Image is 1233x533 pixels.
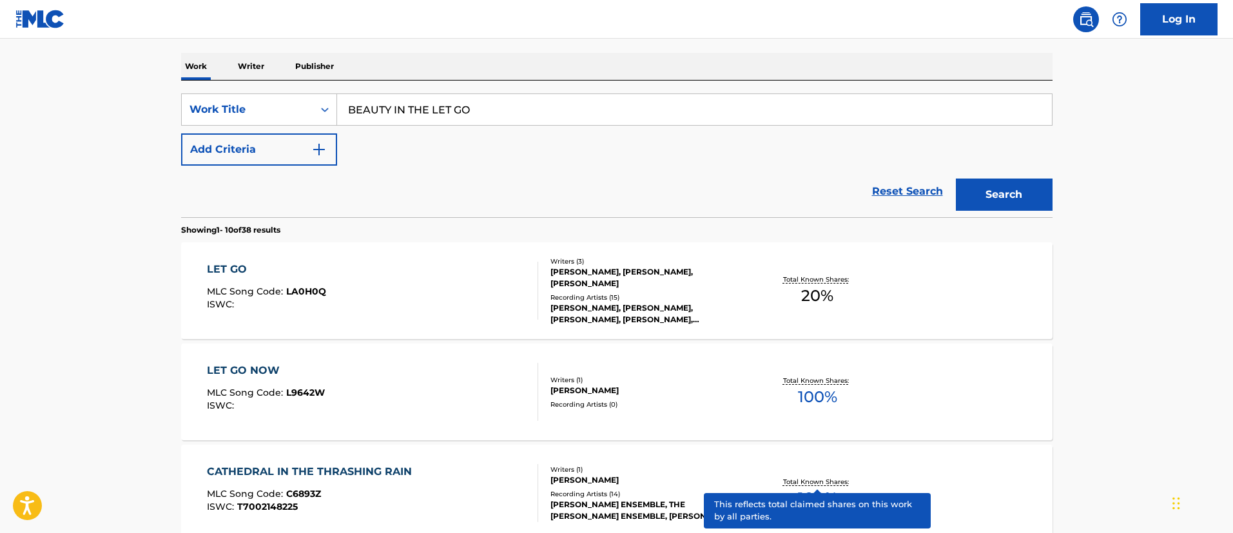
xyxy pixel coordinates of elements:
[286,488,321,499] span: C6893Z
[801,284,833,307] span: 20 %
[1107,6,1132,32] div: Help
[181,93,1053,217] form: Search Form
[866,177,949,206] a: Reset Search
[311,142,327,157] img: 9d2ae6d4665cec9f34b9.svg
[956,179,1053,211] button: Search
[207,387,286,398] span: MLC Song Code :
[207,286,286,297] span: MLC Song Code :
[207,400,237,411] span: ISWC :
[15,10,65,28] img: MLC Logo
[237,501,298,512] span: T7002148225
[181,53,211,80] p: Work
[189,102,306,117] div: Work Title
[234,53,268,80] p: Writer
[207,501,237,512] span: ISWC :
[550,293,745,302] div: Recording Artists ( 15 )
[550,489,745,499] div: Recording Artists ( 14 )
[207,262,326,277] div: LET GO
[550,385,745,396] div: [PERSON_NAME]
[783,376,852,385] p: Total Known Shares:
[181,224,280,236] p: Showing 1 - 10 of 38 results
[207,363,325,378] div: LET GO NOW
[550,257,745,266] div: Writers ( 3 )
[286,286,326,297] span: LA0H0Q
[207,298,237,310] span: ISWC :
[783,477,852,487] p: Total Known Shares:
[550,499,745,522] div: [PERSON_NAME] ENSEMBLE, THE [PERSON_NAME] ENSEMBLE, [PERSON_NAME], THE [PERSON_NAME] ENSEMBLE, TH...
[550,400,745,409] div: Recording Artists ( 0 )
[550,474,745,486] div: [PERSON_NAME]
[1140,3,1218,35] a: Log In
[181,242,1053,339] a: LET GOMLC Song Code:LA0H0QISWC:Writers (3)[PERSON_NAME], [PERSON_NAME], [PERSON_NAME]Recording Ar...
[286,387,325,398] span: L9642W
[798,385,837,409] span: 100 %
[550,302,745,325] div: [PERSON_NAME], [PERSON_NAME], [PERSON_NAME], [PERSON_NAME], [PERSON_NAME], [PERSON_NAME]
[181,344,1053,440] a: LET GO NOWMLC Song Code:L9642WISWC:Writers (1)[PERSON_NAME]Recording Artists (0)Total Known Share...
[550,266,745,289] div: [PERSON_NAME], [PERSON_NAME], [PERSON_NAME]
[1112,12,1127,27] img: help
[783,275,852,284] p: Total Known Shares:
[1073,6,1099,32] a: Public Search
[550,375,745,385] div: Writers ( 1 )
[798,487,837,510] span: 100 %
[1078,12,1094,27] img: search
[550,465,745,474] div: Writers ( 1 )
[207,488,286,499] span: MLC Song Code :
[181,133,337,166] button: Add Criteria
[291,53,338,80] p: Publisher
[1169,471,1233,533] iframe: Chat Widget
[1172,484,1180,523] div: Drag
[207,464,418,480] div: CATHEDRAL IN THE THRASHING RAIN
